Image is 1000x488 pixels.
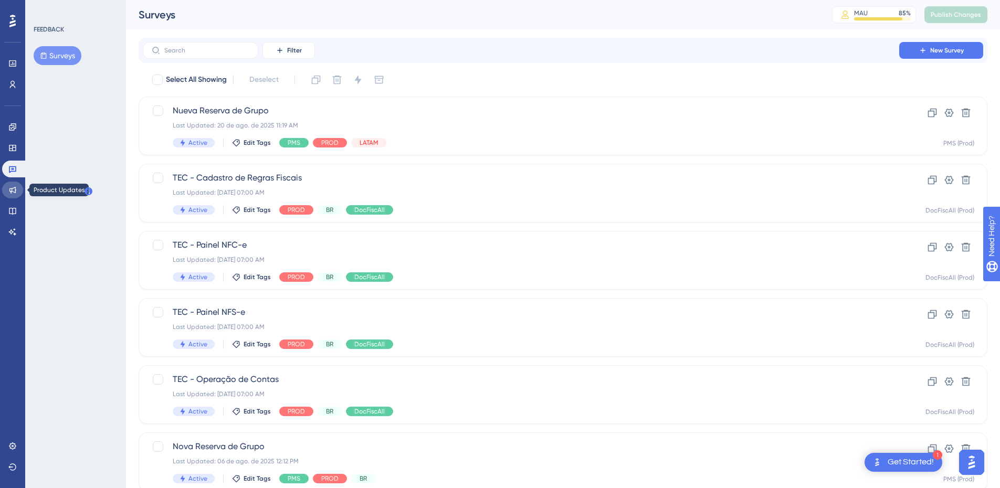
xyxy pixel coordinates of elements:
[173,239,869,251] span: TEC - Painel NFC-e
[925,273,974,282] div: DocFiscAll (Prod)
[173,373,869,386] span: TEC - Operação de Contas
[188,474,207,483] span: Active
[244,407,271,416] span: Edit Tags
[288,273,305,281] span: PROD
[933,450,942,460] div: 1
[232,407,271,416] button: Edit Tags
[321,474,339,483] span: PROD
[956,447,987,478] iframe: UserGuiding AI Assistant Launcher
[232,273,271,281] button: Edit Tags
[244,273,271,281] span: Edit Tags
[34,46,81,65] button: Surveys
[173,440,869,453] span: Nova Reserva de Grupo
[173,172,869,184] span: TEC - Cadastro de Regras Fiscais
[244,139,271,147] span: Edit Tags
[360,139,378,147] span: LATAM
[188,340,207,348] span: Active
[865,453,942,472] div: Open Get Started! checklist, remaining modules: 1
[244,206,271,214] span: Edit Tags
[931,10,981,19] span: Publish Changes
[925,341,974,349] div: DocFiscAll (Prod)
[326,407,333,416] span: BR
[925,408,974,416] div: DocFiscAll (Prod)
[232,340,271,348] button: Edit Tags
[166,73,227,86] span: Select All Showing
[244,474,271,483] span: Edit Tags
[326,340,333,348] span: BR
[924,6,987,23] button: Publish Changes
[232,139,271,147] button: Edit Tags
[232,206,271,214] button: Edit Tags
[173,323,869,331] div: Last Updated: [DATE] 07:00 AM
[249,73,279,86] span: Deselect
[188,407,207,416] span: Active
[354,407,385,416] span: DocFiscAll
[173,256,869,264] div: Last Updated: [DATE] 07:00 AM
[288,474,300,483] span: PMS
[943,139,974,147] div: PMS (Prod)
[173,457,869,465] div: Last Updated: 06 de ago. de 2025 12:12 PM
[326,273,333,281] span: BR
[925,206,974,215] div: DocFiscAll (Prod)
[288,407,305,416] span: PROD
[288,340,305,348] span: PROD
[943,475,974,483] div: PMS (Prod)
[326,206,333,214] span: BR
[888,457,934,468] div: Get Started!
[360,474,367,483] span: BR
[173,121,869,130] div: Last Updated: 20 de ago. de 2025 11:19 AM
[287,46,302,55] span: Filter
[188,139,207,147] span: Active
[173,390,869,398] div: Last Updated: [DATE] 07:00 AM
[164,47,249,54] input: Search
[354,206,385,214] span: DocFiscAll
[899,42,983,59] button: New Survey
[899,9,911,17] div: 85 %
[139,7,806,22] div: Surveys
[871,456,883,469] img: launcher-image-alternative-text
[25,3,66,15] span: Need Help?
[930,46,964,55] span: New Survey
[188,206,207,214] span: Active
[321,139,339,147] span: PROD
[173,104,869,117] span: Nueva Reserva de Grupo
[173,188,869,197] div: Last Updated: [DATE] 07:00 AM
[240,70,288,89] button: Deselect
[354,340,385,348] span: DocFiscAll
[173,306,869,319] span: TEC - Painel NFS-e
[232,474,271,483] button: Edit Tags
[288,206,305,214] span: PROD
[244,340,271,348] span: Edit Tags
[34,25,64,34] div: FEEDBACK
[288,139,300,147] span: PMS
[188,273,207,281] span: Active
[262,42,315,59] button: Filter
[854,9,868,17] div: MAU
[354,273,385,281] span: DocFiscAll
